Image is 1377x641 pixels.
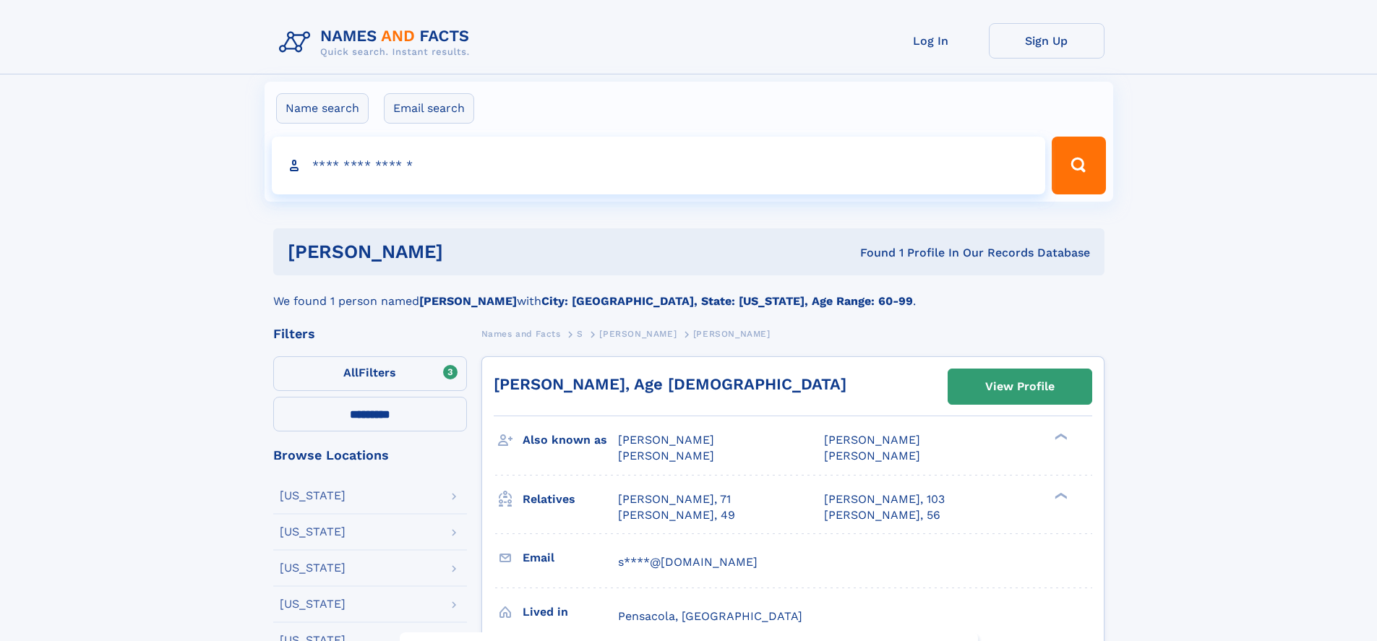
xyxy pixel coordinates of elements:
span: [PERSON_NAME] [599,329,677,339]
span: Pensacola, [GEOGRAPHIC_DATA] [618,609,802,623]
a: Log In [873,23,989,59]
a: [PERSON_NAME], 103 [824,491,945,507]
b: City: [GEOGRAPHIC_DATA], State: [US_STATE], Age Range: 60-99 [541,294,913,308]
span: [PERSON_NAME] [618,449,714,463]
h3: Email [523,546,618,570]
span: All [343,366,359,379]
h3: Relatives [523,487,618,512]
a: [PERSON_NAME], 56 [824,507,940,523]
label: Name search [276,93,369,124]
div: Found 1 Profile In Our Records Database [651,245,1090,261]
a: [PERSON_NAME], 71 [618,491,731,507]
a: [PERSON_NAME], Age [DEMOGRAPHIC_DATA] [494,375,846,393]
a: Sign Up [989,23,1104,59]
h3: Lived in [523,600,618,624]
div: [US_STATE] [280,526,346,538]
div: [US_STATE] [280,562,346,574]
a: S [577,324,583,343]
div: ❯ [1051,432,1068,442]
input: search input [272,137,1046,194]
div: We found 1 person named with . [273,275,1104,310]
div: Browse Locations [273,449,467,462]
span: [PERSON_NAME] [824,433,920,447]
button: Search Button [1052,137,1105,194]
span: [PERSON_NAME] [824,449,920,463]
div: ❯ [1051,491,1068,500]
a: Names and Facts [481,324,561,343]
img: Logo Names and Facts [273,23,481,62]
a: [PERSON_NAME], 49 [618,507,735,523]
span: S [577,329,583,339]
label: Email search [384,93,474,124]
div: Filters [273,327,467,340]
h3: Also known as [523,428,618,452]
span: [PERSON_NAME] [618,433,714,447]
label: Filters [273,356,467,391]
a: [PERSON_NAME] [599,324,677,343]
a: View Profile [948,369,1091,404]
span: [PERSON_NAME] [693,329,771,339]
div: [US_STATE] [280,598,346,610]
div: [US_STATE] [280,490,346,502]
h1: [PERSON_NAME] [288,243,652,261]
div: View Profile [985,370,1055,403]
b: [PERSON_NAME] [419,294,517,308]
